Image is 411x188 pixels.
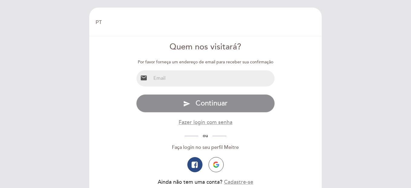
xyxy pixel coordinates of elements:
button: send Continuar [136,94,275,112]
span: Ainda não tem uma conta? [158,179,222,185]
button: Cadastre-se [224,178,253,186]
span: ou [198,133,212,138]
div: Faça login no seu perfil Meitre [136,144,275,151]
i: email [140,74,147,82]
img: icon-google.png [213,162,219,168]
div: Quem nos visitará? [136,41,275,53]
button: Fazer login com senha [179,119,232,126]
i: send [183,100,190,107]
span: Continuar [196,99,228,108]
input: Email [151,70,275,86]
div: Por favor forneça um endereço de email para receber sua confirmação [136,59,275,65]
